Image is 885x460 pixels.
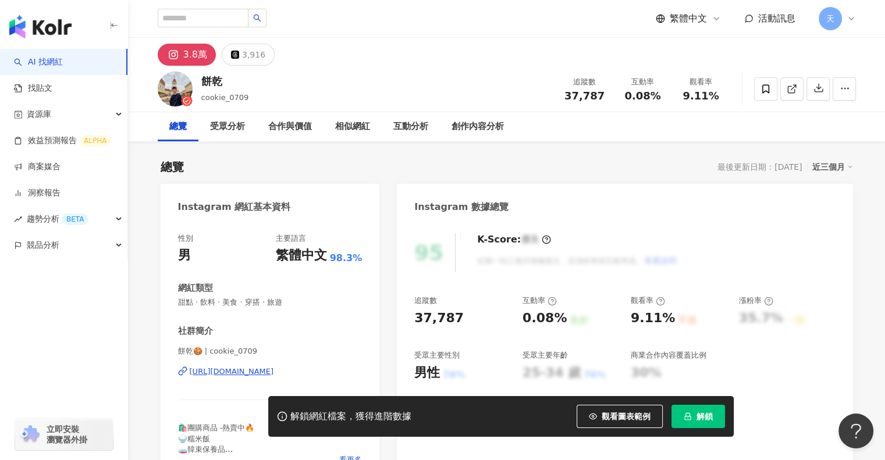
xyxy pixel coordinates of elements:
[210,120,245,134] div: 受眾分析
[577,405,663,428] button: 觀看圖表範例
[27,101,51,127] span: 資源庫
[178,366,362,377] a: [URL][DOMAIN_NAME]
[9,15,72,38] img: logo
[679,76,723,88] div: 觀看率
[684,412,692,420] span: lock
[414,201,509,213] div: Instagram 數據總覽
[178,201,291,213] div: Instagram 網紅基本資料
[414,350,460,361] div: 受眾主要性別
[671,405,725,428] button: 解鎖
[14,187,61,199] a: 洞察報告
[178,297,362,308] span: 甜點 · 飲料 · 美食 · 穿搭 · 旅遊
[14,215,22,223] span: rise
[15,419,113,450] a: chrome extension立即安裝 瀏覽器外掛
[670,12,707,25] span: 繁體中文
[523,350,568,361] div: 受眾主要年齡
[523,309,567,327] div: 0.08%
[14,135,111,147] a: 效益預測報告ALPHA
[178,325,213,337] div: 社群簡介
[158,72,193,106] img: KOL Avatar
[631,295,665,306] div: 觀看率
[624,90,660,102] span: 0.08%
[14,83,52,94] a: 找貼文
[253,14,261,22] span: search
[631,309,675,327] div: 9.11%
[14,161,61,173] a: 商案媒合
[812,159,853,174] div: 近三個月
[477,233,551,246] div: K-Score :
[717,162,802,172] div: 最後更新日期：[DATE]
[268,120,312,134] div: 合作與價值
[564,90,605,102] span: 37,787
[190,366,274,377] div: [URL][DOMAIN_NAME]
[696,412,713,421] span: 解鎖
[739,295,773,306] div: 漲粉率
[178,247,191,265] div: 男
[201,74,249,88] div: 餅乾
[393,120,428,134] div: 互動分析
[158,44,216,66] button: 3.8萬
[242,47,265,63] div: 3,916
[414,295,437,306] div: 追蹤數
[276,233,306,244] div: 主要語言
[62,213,88,225] div: BETA
[826,12,834,25] span: 天
[19,425,41,444] img: chrome extension
[290,411,411,423] div: 解鎖網紅檔案，獲得進階數據
[631,350,706,361] div: 商業合作內容覆蓋比例
[452,120,504,134] div: 創作內容分析
[414,364,440,382] div: 男性
[161,159,184,175] div: 總覽
[758,13,795,24] span: 活動訊息
[276,247,327,265] div: 繁體中文
[178,233,193,244] div: 性別
[335,120,370,134] div: 相似網紅
[169,120,187,134] div: 總覽
[14,56,63,68] a: searchAI 找網紅
[201,93,249,102] span: cookie_0709
[523,295,557,306] div: 互動率
[414,309,464,327] div: 37,787
[330,252,362,265] span: 98.3%
[27,232,59,258] span: 競品分析
[27,206,88,232] span: 趨勢分析
[178,282,213,294] div: 網紅類型
[602,412,651,421] span: 觀看圖表範例
[563,76,607,88] div: 追蹤數
[47,424,87,445] span: 立即安裝 瀏覽器外掛
[178,346,362,356] span: 餅乾🍪 | cookie_0709
[683,90,719,102] span: 9.11%
[183,47,207,63] div: 3.8萬
[222,44,275,66] button: 3,916
[621,76,665,88] div: 互動率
